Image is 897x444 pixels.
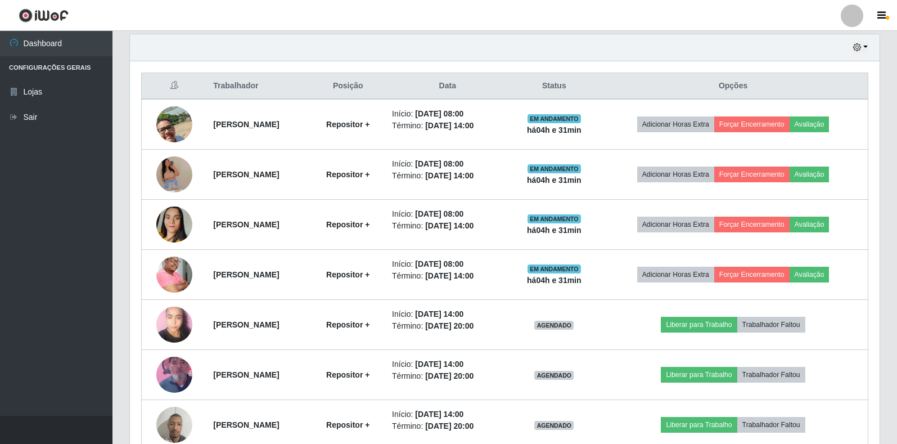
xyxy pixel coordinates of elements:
[637,217,714,232] button: Adicionar Horas Extra
[415,159,463,168] time: [DATE] 08:00
[790,116,830,132] button: Avaliação
[156,301,192,348] img: 1750798204685.jpeg
[637,267,714,282] button: Adicionar Horas Extra
[206,73,310,100] th: Trabalhador
[415,259,463,268] time: [DATE] 08:00
[527,176,582,185] strong: há 04 h e 31 min
[392,208,503,220] li: Início:
[714,267,790,282] button: Forçar Encerramento
[415,109,463,118] time: [DATE] 08:00
[326,170,369,179] strong: Repositor +
[425,271,474,280] time: [DATE] 14:00
[425,371,474,380] time: [DATE] 20:00
[326,420,369,429] strong: Repositor +
[392,258,503,270] li: Início:
[156,343,192,407] img: 1752090635186.jpeg
[737,317,805,333] button: Trabalhador Faltou
[425,121,474,130] time: [DATE] 14:00
[425,221,474,230] time: [DATE] 14:00
[213,120,279,129] strong: [PERSON_NAME]
[156,192,192,257] img: 1748562791419.jpeg
[528,214,581,223] span: EM ANDAMENTO
[326,120,369,129] strong: Repositor +
[661,367,737,383] button: Liberar para Trabalho
[213,370,279,379] strong: [PERSON_NAME]
[415,209,463,218] time: [DATE] 08:00
[213,170,279,179] strong: [PERSON_NAME]
[527,276,582,285] strong: há 04 h e 31 min
[326,220,369,229] strong: Repositor +
[534,421,574,430] span: AGENDADO
[637,167,714,182] button: Adicionar Horas Extra
[425,171,474,180] time: [DATE] 14:00
[326,370,369,379] strong: Repositor +
[714,167,790,182] button: Forçar Encerramento
[637,116,714,132] button: Adicionar Horas Extra
[790,167,830,182] button: Avaliação
[737,417,805,433] button: Trabalhador Faltou
[213,320,279,329] strong: [PERSON_NAME]
[392,108,503,120] li: Início:
[737,367,805,383] button: Trabalhador Faltou
[534,321,574,330] span: AGENDADO
[19,8,69,23] img: CoreUI Logo
[213,270,279,279] strong: [PERSON_NAME]
[790,217,830,232] button: Avaliação
[392,158,503,170] li: Início:
[213,420,279,429] strong: [PERSON_NAME]
[213,220,279,229] strong: [PERSON_NAME]
[425,321,474,330] time: [DATE] 20:00
[528,114,581,123] span: EM ANDAMENTO
[714,217,790,232] button: Forçar Encerramento
[714,116,790,132] button: Forçar Encerramento
[527,226,582,235] strong: há 04 h e 31 min
[156,248,192,302] img: 1752179199159.jpeg
[156,133,192,216] img: 1745850346795.jpeg
[326,270,369,279] strong: Repositor +
[415,360,463,369] time: [DATE] 14:00
[425,421,474,430] time: [DATE] 20:00
[392,409,503,420] li: Início:
[392,220,503,232] li: Término:
[156,92,192,156] img: 1744982443257.jpeg
[415,410,463,419] time: [DATE] 14:00
[661,317,737,333] button: Liberar para Trabalho
[392,420,503,432] li: Término:
[326,320,369,329] strong: Repositor +
[598,73,868,100] th: Opções
[385,73,510,100] th: Data
[392,270,503,282] li: Término:
[392,120,503,132] li: Término:
[415,310,463,319] time: [DATE] 14:00
[527,125,582,134] strong: há 04 h e 31 min
[392,358,503,370] li: Início:
[661,417,737,433] button: Liberar para Trabalho
[528,164,581,173] span: EM ANDAMENTO
[510,73,598,100] th: Status
[392,308,503,320] li: Início:
[310,73,385,100] th: Posição
[392,370,503,382] li: Término:
[528,264,581,273] span: EM ANDAMENTO
[790,267,830,282] button: Avaliação
[534,371,574,380] span: AGENDADO
[392,170,503,182] li: Término:
[392,320,503,332] li: Término:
